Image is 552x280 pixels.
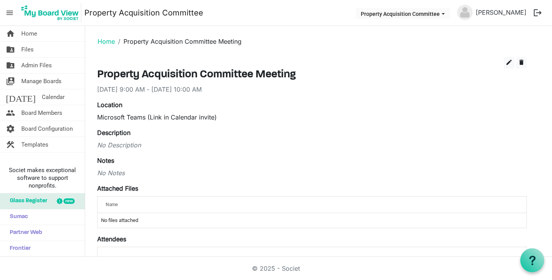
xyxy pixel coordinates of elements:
[21,105,62,121] span: Board Members
[6,26,15,41] span: home
[97,156,114,165] label: Notes
[97,234,126,244] label: Attendees
[42,89,65,105] span: Calendar
[6,121,15,137] span: settings
[3,166,81,190] span: Societ makes exceptional software to support nonprofits.
[97,113,527,122] div: Microsoft Teams (Link in Calendar invite)
[506,59,513,66] span: edit
[98,213,526,228] td: No files attached
[84,5,203,20] a: Property Acquisition Committee
[98,38,115,45] a: Home
[457,5,473,20] img: no-profile-picture.svg
[106,202,118,207] span: Name
[2,5,17,20] span: menu
[97,128,130,137] label: Description
[6,193,47,209] span: Glass Register
[6,58,15,73] span: folder_shared
[21,73,62,89] span: Manage Boards
[6,137,15,152] span: construction
[6,225,42,241] span: Partner Web
[21,42,34,57] span: Files
[516,57,527,68] button: delete
[6,105,15,121] span: people
[6,209,28,225] span: Sumac
[21,121,73,137] span: Board Configuration
[252,265,300,272] a: © 2025 - Societ
[504,57,514,68] button: edit
[6,42,15,57] span: folder_shared
[97,140,527,150] div: No Description
[63,198,75,204] div: new
[97,68,527,82] h3: Property Acquisition Committee Meeting
[6,89,36,105] span: [DATE]
[97,184,138,193] label: Attached Files
[97,85,527,94] div: [DATE] 9:00 AM - [DATE] 10:00 AM
[115,37,242,46] li: Property Acquisition Committee Meeting
[97,100,122,109] label: Location
[21,137,48,152] span: Templates
[6,241,31,256] span: Frontier
[97,168,527,178] div: No Notes
[6,73,15,89] span: switch_account
[518,59,525,66] span: delete
[356,8,450,19] button: Property Acquisition Committee dropdownbutton
[21,58,52,73] span: Admin Files
[19,3,84,22] a: My Board View Logo
[530,5,546,21] button: logout
[473,5,530,20] a: [PERSON_NAME]
[19,3,81,22] img: My Board View Logo
[21,26,37,41] span: Home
